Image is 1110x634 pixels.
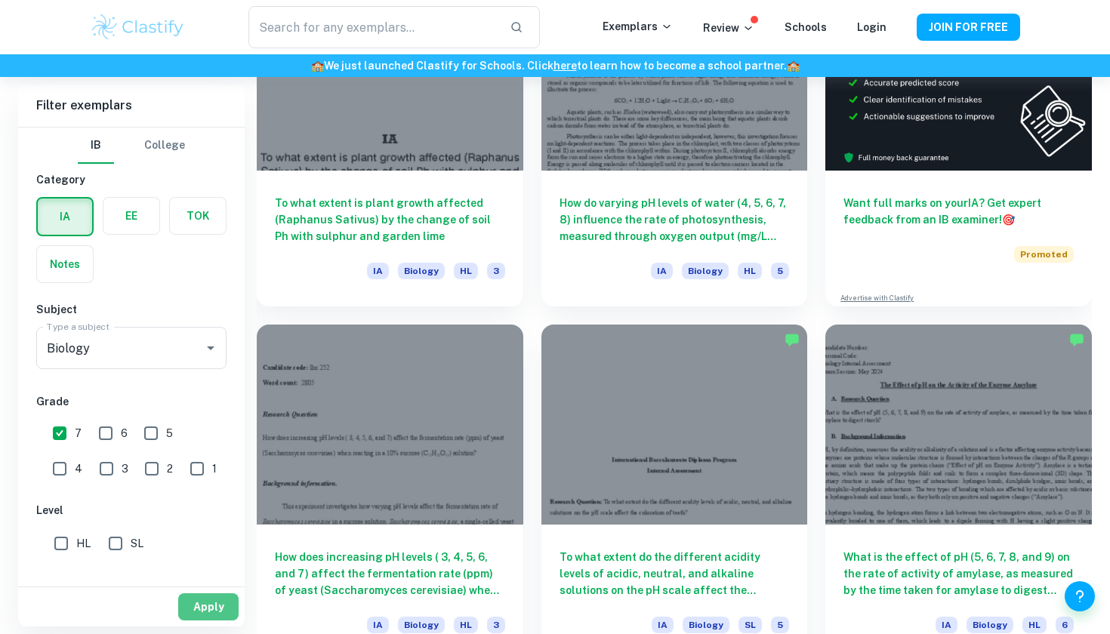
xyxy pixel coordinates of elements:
span: 1 [212,460,217,477]
button: JOIN FOR FREE [917,14,1020,41]
span: IA [936,617,957,633]
span: HL [454,263,478,279]
span: Promoted [1014,246,1074,263]
img: Marked [1069,332,1084,347]
span: IA [367,263,389,279]
span: 6 [121,425,128,442]
h6: Grade [36,393,227,410]
a: Schools [785,21,827,33]
span: HL [1022,617,1047,633]
img: Marked [785,332,800,347]
span: 3 [122,460,128,477]
label: Type a subject [47,320,109,333]
span: 3 [487,263,505,279]
span: HL [454,617,478,633]
span: IA [367,617,389,633]
span: 🏫 [787,60,800,72]
img: Clastify logo [90,12,186,42]
button: IB [78,128,114,164]
button: Notes [37,246,93,282]
span: 5 [771,263,789,279]
h6: Level [36,502,227,519]
span: HL [738,263,762,279]
a: Advertise with Clastify [840,293,914,303]
span: 5 [771,617,789,633]
button: College [144,128,185,164]
span: SL [738,617,762,633]
button: IA [38,199,92,235]
span: Biology [398,617,445,633]
button: Apply [178,593,239,620]
span: 2 [167,460,173,477]
h6: Session [36,577,227,593]
span: 🎯 [1002,214,1015,226]
span: HL [76,535,91,552]
span: 🏫 [311,60,324,72]
p: Review [703,20,754,36]
span: Biology [967,617,1013,633]
span: IA [652,617,674,633]
span: 7 [75,425,82,442]
h6: How do varying pH levels of water (4, 5, 6, 7, 8) influence the rate of photosynthesis, measured ... [560,195,790,245]
span: IA [651,263,673,279]
button: Help and Feedback [1065,581,1095,611]
div: Filter type choice [78,128,185,164]
button: EE [103,198,159,234]
p: Exemplars [603,18,673,35]
h6: What is the effect of pH (5, 6, 7, 8, and 9) on the rate of activity of amylase, as measured by t... [843,549,1074,599]
span: 6 [1056,617,1074,633]
h6: Filter exemplars [18,85,245,127]
span: SL [131,535,143,552]
button: Open [200,337,221,359]
span: 4 [75,460,82,477]
h6: To what extent do the different acidity levels of acidic, neutral, and alkaline solutions on the ... [560,549,790,599]
span: 3 [487,617,505,633]
h6: Want full marks on your IA ? Get expert feedback from an IB examiner! [843,195,1074,228]
h6: How does increasing pH levels ( 3, 4, 5, 6, and 7) affect the fermentation rate (ppm) of yeast (S... [275,549,505,599]
h6: Subject [36,301,227,318]
h6: Category [36,171,227,188]
span: Biology [682,263,729,279]
button: TOK [170,198,226,234]
h6: To what extent is plant growth affected (Raphanus Sativus) by the change of soil Ph with sulphur ... [275,195,505,245]
a: Login [857,21,886,33]
a: here [553,60,577,72]
span: 5 [166,425,173,442]
h6: We just launched Clastify for Schools. Click to learn how to become a school partner. [3,57,1107,74]
span: Biology [398,263,445,279]
input: Search for any exemplars... [248,6,498,48]
span: Biology [683,617,729,633]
